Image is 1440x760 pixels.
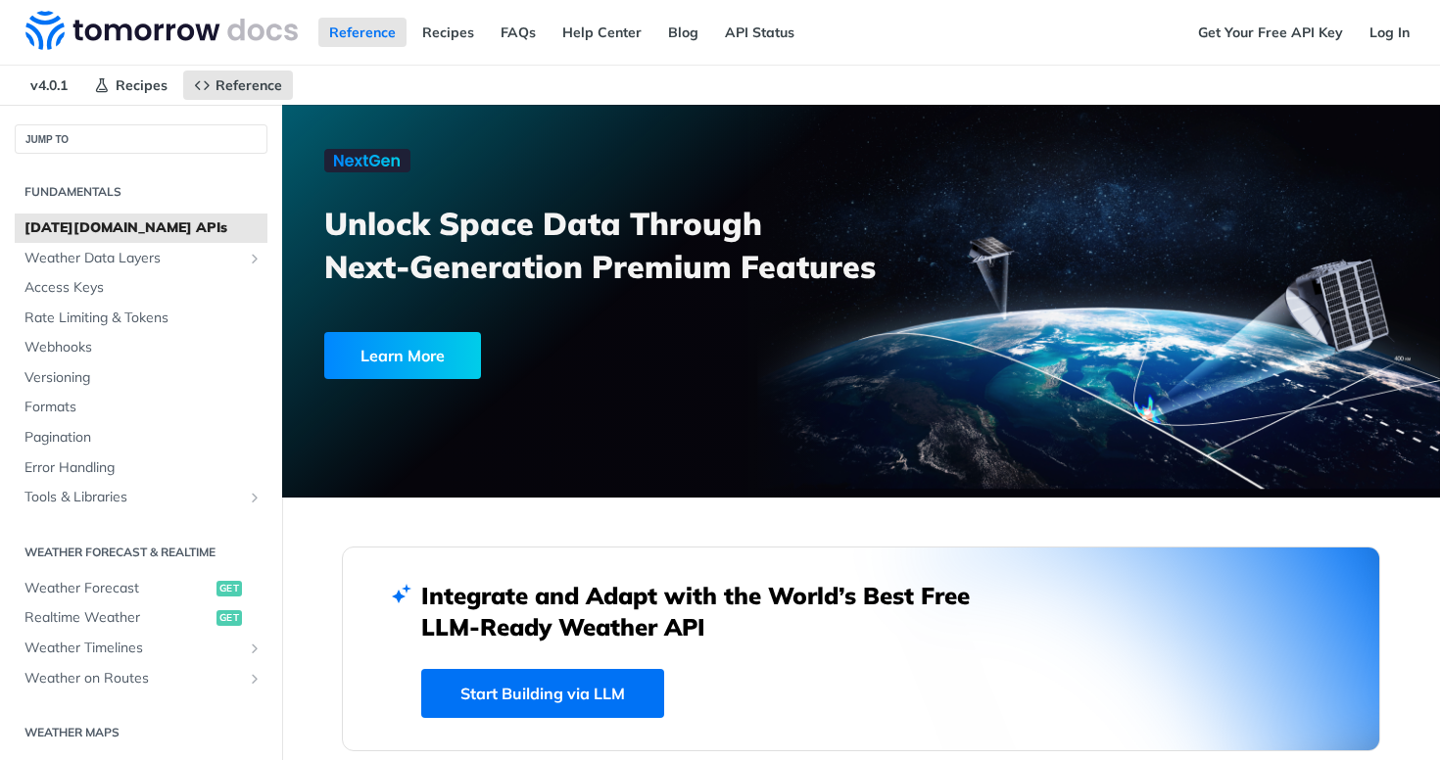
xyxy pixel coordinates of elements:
[421,580,999,642] h2: Integrate and Adapt with the World’s Best Free LLM-Ready Weather API
[116,76,168,94] span: Recipes
[15,483,267,512] a: Tools & LibrariesShow subpages for Tools & Libraries
[183,71,293,100] a: Reference
[318,18,407,47] a: Reference
[657,18,709,47] a: Blog
[247,641,263,656] button: Show subpages for Weather Timelines
[24,309,263,328] span: Rate Limiting & Tokens
[15,124,267,154] button: JUMP TO
[324,149,410,172] img: NextGen
[24,488,242,507] span: Tools & Libraries
[216,581,242,596] span: get
[24,368,263,388] span: Versioning
[324,202,883,288] h3: Unlock Space Data Through Next-Generation Premium Features
[24,218,263,238] span: [DATE][DOMAIN_NAME] APIs
[24,428,263,448] span: Pagination
[421,669,664,718] a: Start Building via LLM
[15,603,267,633] a: Realtime Weatherget
[1187,18,1354,47] a: Get Your Free API Key
[20,71,78,100] span: v4.0.1
[25,11,298,50] img: Tomorrow.io Weather API Docs
[15,544,267,561] h2: Weather Forecast & realtime
[15,664,267,693] a: Weather on RoutesShow subpages for Weather on Routes
[714,18,805,47] a: API Status
[24,608,212,628] span: Realtime Weather
[216,610,242,626] span: get
[552,18,652,47] a: Help Center
[15,183,267,201] h2: Fundamentals
[324,332,771,379] a: Learn More
[15,634,267,663] a: Weather TimelinesShow subpages for Weather Timelines
[247,251,263,266] button: Show subpages for Weather Data Layers
[15,333,267,362] a: Webhooks
[247,671,263,687] button: Show subpages for Weather on Routes
[15,453,267,483] a: Error Handling
[490,18,547,47] a: FAQs
[324,332,481,379] div: Learn More
[247,490,263,505] button: Show subpages for Tools & Libraries
[15,214,267,243] a: [DATE][DOMAIN_NAME] APIs
[15,574,267,603] a: Weather Forecastget
[24,249,242,268] span: Weather Data Layers
[24,579,212,598] span: Weather Forecast
[24,338,263,357] span: Webhooks
[15,244,267,273] a: Weather Data LayersShow subpages for Weather Data Layers
[24,669,242,689] span: Weather on Routes
[83,71,178,100] a: Recipes
[15,724,267,741] h2: Weather Maps
[24,639,242,658] span: Weather Timelines
[24,278,263,298] span: Access Keys
[15,393,267,422] a: Formats
[1359,18,1420,47] a: Log In
[24,398,263,417] span: Formats
[24,458,263,478] span: Error Handling
[411,18,485,47] a: Recipes
[15,304,267,333] a: Rate Limiting & Tokens
[15,423,267,452] a: Pagination
[15,363,267,393] a: Versioning
[15,273,267,303] a: Access Keys
[216,76,282,94] span: Reference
